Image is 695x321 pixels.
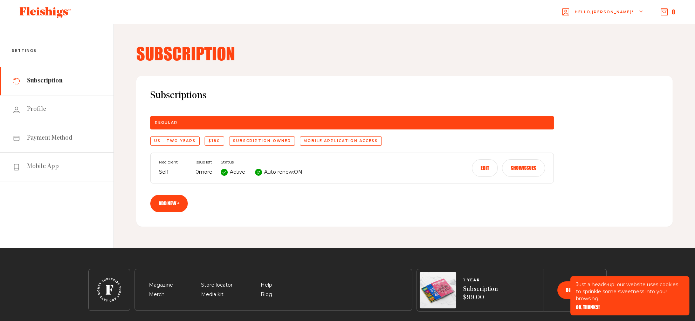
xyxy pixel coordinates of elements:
a: Media kit [201,291,223,297]
span: Merch [149,290,165,299]
p: Active [230,168,245,176]
h4: Subscription [136,45,673,62]
span: Payment Method [27,134,73,142]
span: Mobile App [27,162,59,171]
span: Blog [261,290,272,299]
a: Store locator [201,282,233,288]
span: Media kit [201,290,223,299]
span: Store locator [201,281,233,289]
a: Merch [149,291,165,297]
div: subscription-owner [229,136,295,146]
div: $180 [205,136,224,146]
button: Showissues [502,159,545,177]
span: 1 YEAR [463,278,498,282]
span: Buy now [566,288,584,293]
span: Subscription [27,77,63,85]
button: 0 [661,8,675,16]
button: OK, THANKS! [576,305,600,310]
span: Magazine [149,281,173,289]
div: Regular [150,116,554,129]
span: Status [221,160,302,165]
a: Magazine [149,282,173,288]
p: 0 more [195,168,212,176]
span: Hello, [PERSON_NAME] ! [575,9,634,26]
img: Magazines image [420,272,456,308]
span: Help [261,281,272,289]
span: Issue left [195,160,212,165]
span: Subscription $99.00 [463,285,498,302]
p: Just a heads-up: our website uses cookies to sprinkle some sweetness into your browsing. [576,281,684,302]
p: Self [159,168,187,176]
span: Recipient [159,160,187,165]
button: Edit [472,159,498,177]
a: Blog [261,291,272,297]
div: Mobile application access [300,136,382,146]
span: Subscriptions [150,90,659,102]
span: Profile [27,105,46,114]
div: US - Two Years [150,136,200,146]
a: Help [261,282,272,288]
p: Auto renew: ON [264,168,302,176]
a: Add new + [150,195,188,212]
button: Buy now [557,281,592,299]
